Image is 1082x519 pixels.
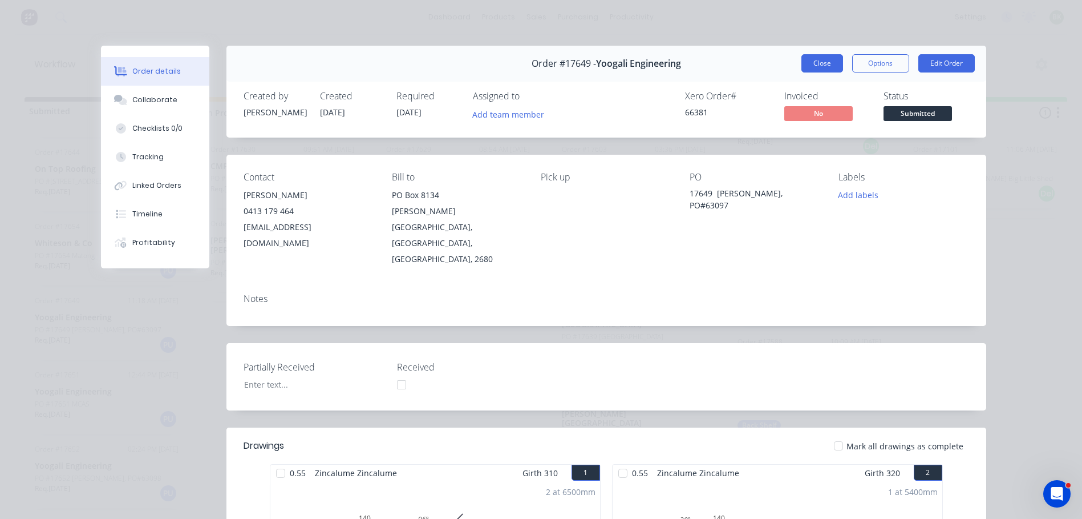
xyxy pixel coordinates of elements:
div: 66381 [685,106,771,118]
iframe: Intercom live chat [1043,480,1071,508]
div: 17649 [PERSON_NAME], PO#63097 [690,187,820,211]
button: Collaborate [101,86,209,114]
div: [PERSON_NAME][GEOGRAPHIC_DATA], [GEOGRAPHIC_DATA], [GEOGRAPHIC_DATA], 2680 [392,203,522,267]
div: Checklists 0/0 [132,123,183,134]
div: [PERSON_NAME] [244,106,306,118]
span: [DATE] [320,107,345,118]
label: Received [397,360,540,374]
button: Linked Orders [101,171,209,200]
div: Notes [244,293,969,304]
div: Collaborate [132,95,177,105]
span: 0.55 [285,465,310,481]
span: Order #17649 - [532,58,596,69]
button: Close [801,54,843,73]
div: Required [396,91,459,102]
div: 0413 179 464 [244,203,374,219]
button: Options [852,54,909,73]
div: Xero Order # [685,91,771,102]
button: Profitability [101,228,209,257]
div: Order details [132,66,181,77]
div: Assigned to [473,91,587,102]
button: Timeline [101,200,209,228]
button: Order details [101,57,209,86]
span: No [784,106,853,120]
div: Created by [244,91,306,102]
button: Tracking [101,143,209,171]
div: PO Box 8134 [392,187,522,203]
div: Profitability [132,238,175,248]
div: Invoiced [784,91,870,102]
span: Submitted [884,106,952,120]
span: 0.55 [627,465,653,481]
button: Add team member [466,106,550,122]
button: 2 [914,465,942,481]
div: Pick up [541,172,671,183]
span: Girth 310 [522,465,558,481]
button: Add labels [832,187,885,203]
div: Drawings [244,439,284,453]
div: Labels [838,172,969,183]
div: [PERSON_NAME] [244,187,374,203]
button: Edit Order [918,54,975,73]
div: Created [320,91,383,102]
div: Tracking [132,152,164,162]
div: Bill to [392,172,522,183]
span: Girth 320 [865,465,900,481]
span: Zincalume Zincalume [653,465,744,481]
span: [DATE] [396,107,422,118]
label: Partially Received [244,360,386,374]
button: 1 [572,465,600,481]
button: Submitted [884,106,952,123]
div: Linked Orders [132,180,181,191]
button: Add team member [473,106,550,122]
div: [PERSON_NAME]0413 179 464[EMAIL_ADDRESS][DOMAIN_NAME] [244,187,374,251]
div: [EMAIL_ADDRESS][DOMAIN_NAME] [244,219,374,251]
div: PO [690,172,820,183]
span: Yoogali Engineering [596,58,681,69]
div: Contact [244,172,374,183]
div: 1 at 5400mm [888,486,938,498]
span: Zincalume Zincalume [310,465,402,481]
div: 2 at 6500mm [546,486,595,498]
div: PO Box 8134[PERSON_NAME][GEOGRAPHIC_DATA], [GEOGRAPHIC_DATA], [GEOGRAPHIC_DATA], 2680 [392,187,522,267]
div: Status [884,91,969,102]
div: Timeline [132,209,163,219]
span: Mark all drawings as complete [846,440,963,452]
button: Checklists 0/0 [101,114,209,143]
